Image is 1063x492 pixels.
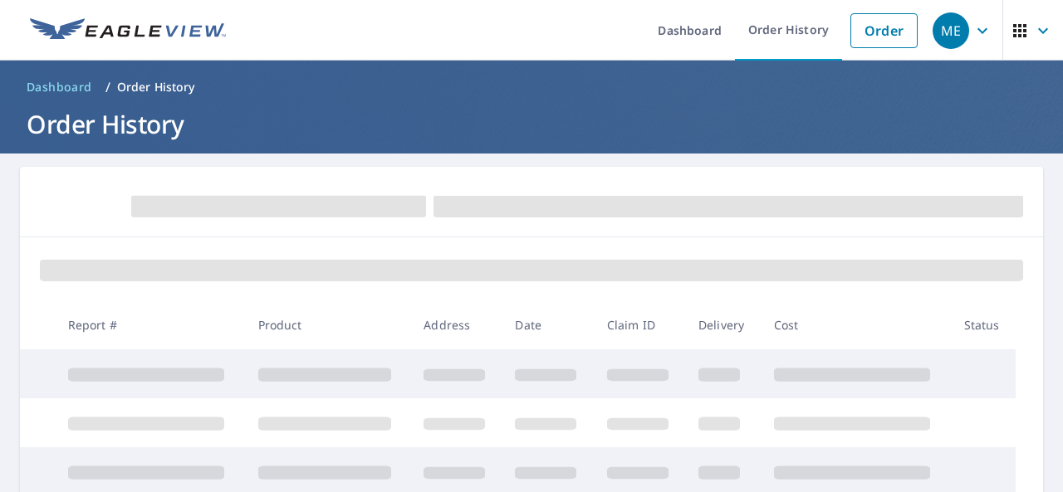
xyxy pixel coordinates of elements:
th: Delivery [685,300,761,349]
th: Address [410,300,502,349]
img: EV Logo [30,18,226,43]
div: ME [933,12,969,49]
h1: Order History [20,107,1043,141]
th: Product [245,300,411,349]
th: Status [951,300,1016,349]
span: Dashboard [27,79,92,95]
th: Date [502,300,593,349]
nav: breadcrumb [20,74,1043,100]
th: Claim ID [594,300,685,349]
th: Cost [761,300,951,349]
th: Report # [55,300,245,349]
a: Dashboard [20,74,99,100]
li: / [105,77,110,97]
a: Order [850,13,918,48]
p: Order History [117,79,195,95]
